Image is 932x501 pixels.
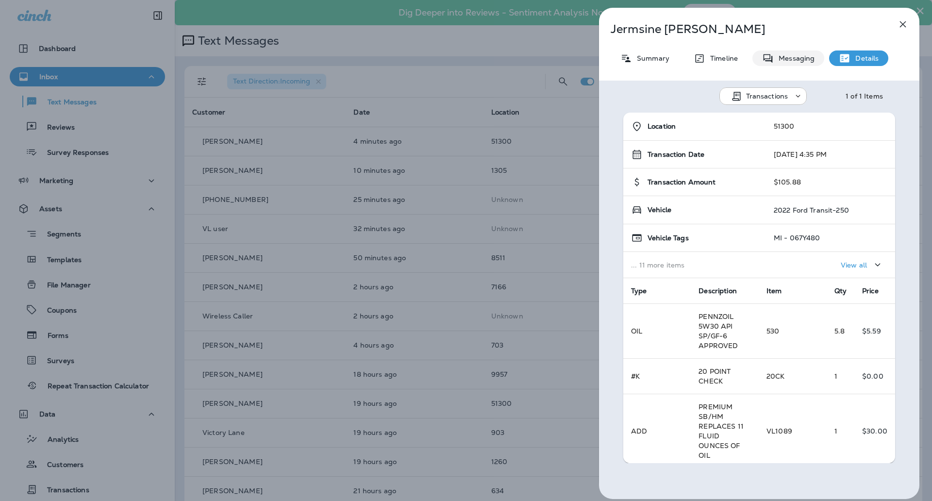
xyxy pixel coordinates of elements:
[774,54,815,62] p: Messaging
[699,402,744,460] span: PREMIUM SB/HM REPLACES 11 FLUID OUNCES OF OIL
[846,92,883,100] div: 1 of 1 Items
[699,312,738,350] span: PENNZOIL 5W30 API SP/GF-6 APPROVED
[631,427,647,435] span: ADD
[611,22,876,36] p: Jermsine [PERSON_NAME]
[862,427,887,435] p: $30.00
[631,286,647,295] span: Type
[631,261,758,269] p: ... 11 more items
[862,372,887,380] p: $0.00
[648,150,704,159] span: Transaction Date
[834,327,845,335] span: 5.8
[648,178,716,186] span: Transaction Amount
[862,286,879,295] span: Price
[766,327,779,335] span: 530
[699,367,731,385] span: 20 POINT CHECK
[774,234,820,242] p: MI - 067Y480
[632,54,669,62] p: Summary
[631,372,640,381] span: #K
[850,54,879,62] p: Details
[648,122,676,131] span: Location
[834,286,847,295] span: Qty
[841,261,867,269] p: View all
[862,327,887,335] p: $5.59
[766,286,782,295] span: Item
[766,141,895,168] td: [DATE] 4:35 PM
[631,327,642,335] span: OIL
[766,168,895,196] td: $105.88
[766,113,895,141] td: 51300
[699,286,737,295] span: Description
[705,54,738,62] p: Timeline
[648,206,671,214] span: Vehicle
[837,256,887,274] button: View all
[766,372,785,381] span: 20CK
[766,427,792,435] span: VL1089
[774,206,849,214] p: 2022 Ford Transit-250
[746,92,788,100] p: Transactions
[834,427,837,435] span: 1
[648,234,689,242] span: Vehicle Tags
[834,372,837,381] span: 1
